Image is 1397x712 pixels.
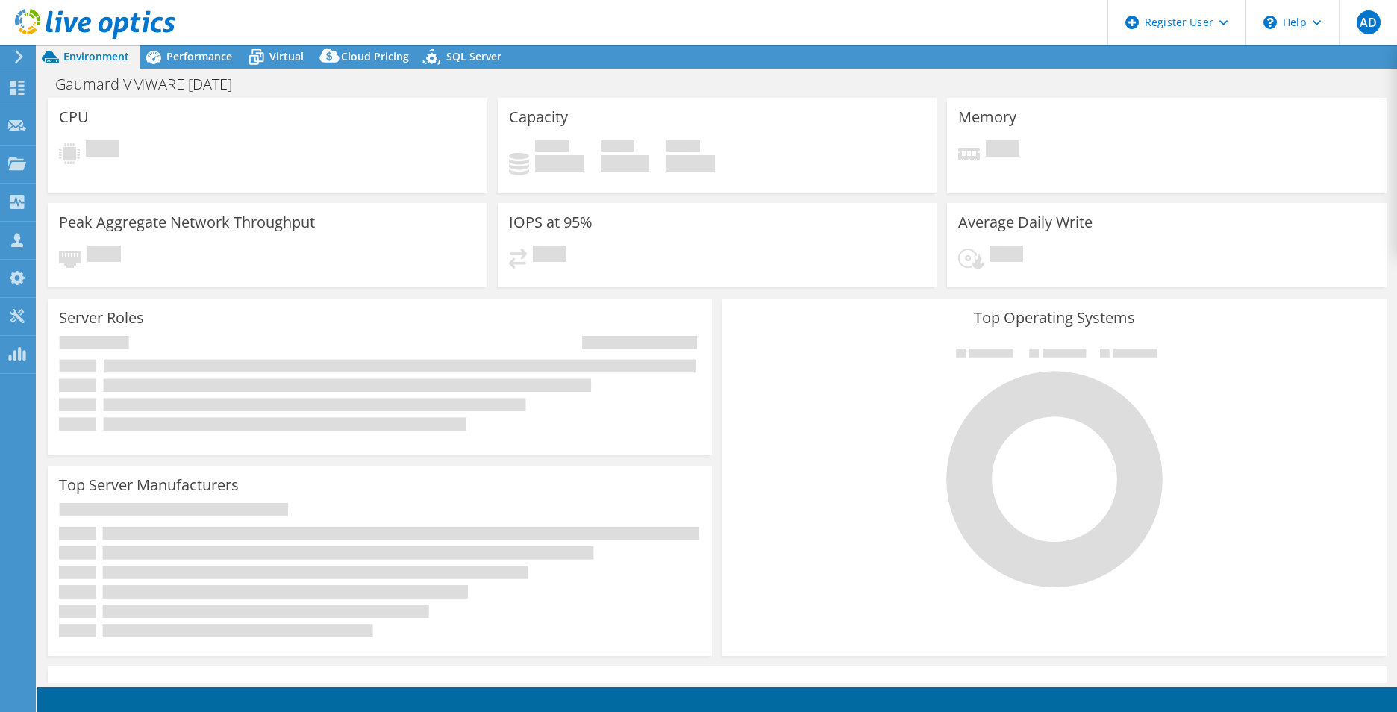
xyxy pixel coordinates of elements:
[1357,10,1381,34] span: AD
[446,49,501,63] span: SQL Server
[63,49,129,63] span: Environment
[990,246,1023,266] span: Pending
[986,140,1019,160] span: Pending
[59,477,239,493] h3: Top Server Manufacturers
[341,49,409,63] span: Cloud Pricing
[166,49,232,63] span: Performance
[535,140,569,155] span: Used
[509,109,568,125] h3: Capacity
[59,109,89,125] h3: CPU
[601,140,634,155] span: Free
[666,155,715,172] h4: 0 GiB
[59,214,315,231] h3: Peak Aggregate Network Throughput
[1263,16,1277,29] svg: \n
[958,214,1093,231] h3: Average Daily Write
[666,140,700,155] span: Total
[601,155,649,172] h4: 0 GiB
[87,246,121,266] span: Pending
[269,49,304,63] span: Virtual
[535,155,584,172] h4: 0 GiB
[509,214,593,231] h3: IOPS at 95%
[533,246,566,266] span: Pending
[59,310,144,326] h3: Server Roles
[958,109,1016,125] h3: Memory
[49,76,255,93] h1: Gaumard VMWARE [DATE]
[86,140,119,160] span: Pending
[734,310,1375,326] h3: Top Operating Systems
